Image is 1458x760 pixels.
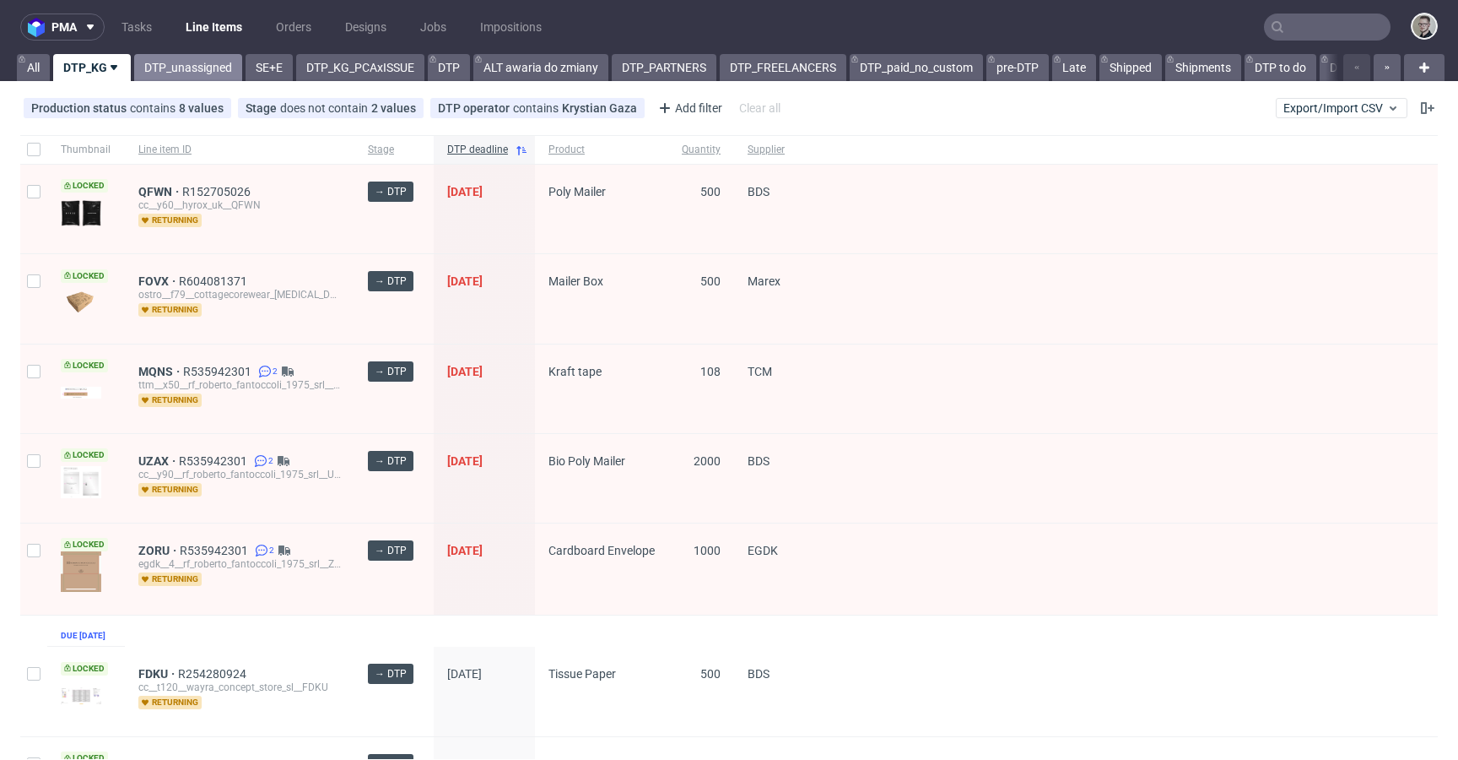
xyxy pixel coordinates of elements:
[179,274,251,288] a: R604081371
[748,143,810,157] span: Supplier
[138,394,202,407] span: returning
[138,288,341,301] div: ostro__f79__cottagecorewear_[MEDICAL_DATA]_oda_herje_kjaempenes__FOVX
[266,14,321,41] a: Orders
[268,454,273,468] span: 2
[280,101,371,115] span: does not contain
[296,54,424,81] a: DTP_KG_PCAxISSUE
[183,365,255,378] a: R535942301
[1052,54,1096,81] a: Late
[1320,54,1434,81] a: DTP Double check
[700,365,721,378] span: 108
[138,365,183,378] a: MQNS
[447,667,482,681] span: [DATE]
[548,365,602,378] span: Kraft tape
[375,543,407,558] span: → DTP
[28,18,51,37] img: logo
[548,667,616,681] span: Tissue Paper
[748,274,780,288] span: Marex
[447,544,483,557] span: [DATE]
[748,365,772,378] span: TCM
[31,101,130,115] span: Production status
[410,14,456,41] a: Jobs
[748,185,769,198] span: BDS
[51,21,77,33] span: pma
[61,629,105,643] div: Due [DATE]
[175,14,252,41] a: Line Items
[548,544,655,557] span: Cardboard Envelope
[375,274,407,289] span: → DTP
[335,14,397,41] a: Designs
[1276,98,1407,118] button: Export/Import CSV
[138,214,202,227] span: returning
[682,143,721,157] span: Quantity
[138,198,341,212] div: cc__y60__hyrox_uk__QFWN
[375,666,407,681] span: → DTP
[130,101,179,115] span: contains
[61,551,101,592] img: version_two_editor_design.png
[179,101,224,115] div: 8 values
[111,14,162,41] a: Tasks
[736,96,784,120] div: Clear all
[138,185,182,198] a: QFWN
[138,681,341,694] div: cc__t120__wayra_concept_store_sl__FDKU
[61,662,108,676] span: Locked
[1283,101,1400,115] span: Export/Import CSV
[61,143,111,157] span: Thumbnail
[371,101,416,115] div: 2 values
[1245,54,1316,81] a: DTP to do
[447,185,483,198] span: [DATE]
[246,101,280,115] span: Stage
[447,274,483,288] span: [DATE]
[178,667,250,681] a: R254280924
[513,101,562,115] span: contains
[138,483,202,497] span: returning
[179,454,251,468] a: R535942301
[251,544,274,557] a: 2
[61,387,101,399] img: version_two_editor_design.png
[61,291,101,314] img: version_two_editor_design
[694,454,721,468] span: 2000
[180,544,251,557] span: R535942301
[138,274,179,288] a: FOVX
[61,269,108,283] span: Locked
[20,14,105,41] button: pma
[61,448,108,462] span: Locked
[251,454,273,468] a: 2
[473,54,608,81] a: ALT awaria do zmiany
[447,143,508,157] span: DTP deadline
[138,557,341,571] div: egdk__4__rf_roberto_fantoccoli_1975_srl__ZORU
[138,454,179,468] a: UZAX
[428,54,470,81] a: DTP
[17,54,50,81] a: All
[694,544,721,557] span: 1000
[651,95,726,122] div: Add filter
[1165,54,1241,81] a: Shipments
[470,14,552,41] a: Impositions
[368,143,420,157] span: Stage
[138,143,341,157] span: Line item ID
[138,573,202,586] span: returning
[375,184,407,199] span: → DTP
[138,468,341,481] div: cc__y90__rf_roberto_fantoccoli_1975_srl__UZAX
[255,365,278,378] a: 2
[61,687,101,704] img: data
[700,274,721,288] span: 500
[61,200,101,226] img: version_two_editor_design
[986,54,1049,81] a: pre-DTP
[548,274,603,288] span: Mailer Box
[850,54,983,81] a: DTP_paid_no_custom
[61,179,108,193] span: Locked
[700,185,721,198] span: 500
[612,54,716,81] a: DTP_PARTNERS
[138,667,178,681] a: FDKU
[562,101,637,115] div: Krystian Gaza
[1099,54,1162,81] a: Shipped
[182,185,254,198] a: R152705026
[134,54,242,81] a: DTP_unassigned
